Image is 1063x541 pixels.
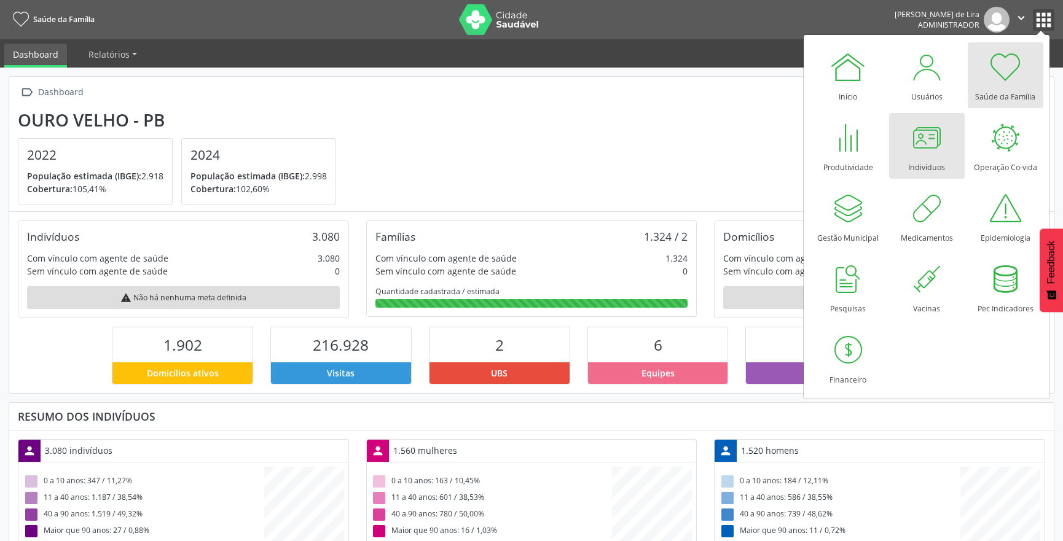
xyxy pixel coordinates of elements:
[968,42,1043,108] a: Saúde da Família
[810,325,886,391] a: Financeiro
[18,84,36,101] i: 
[1014,11,1028,25] i: 
[312,230,340,243] div: 3.080
[27,265,168,278] div: Sem vínculo com agente de saúde
[27,169,163,182] p: 2.918
[895,9,979,20] div: [PERSON_NAME] de Lira
[719,444,732,457] i: person
[375,230,415,243] div: Famílias
[719,523,960,540] div: Maior que 90 anos: 11 / 0,72%
[120,292,131,303] i: warning
[371,473,613,490] div: 0 a 10 anos: 163 / 10,45%
[23,523,264,540] div: Maior que 90 anos: 27 / 0,88%
[23,507,264,523] div: 40 a 90 anos: 1.519 / 49,32%
[719,490,960,507] div: 11 a 40 anos: 586 / 38,55%
[968,184,1043,249] a: Epidemiologia
[889,113,965,179] a: Indivíduos
[27,252,168,265] div: Com vínculo com agente de saúde
[27,230,79,243] div: Indivíduos
[723,265,864,278] div: Sem vínculo com agente de saúde
[23,444,36,457] i: person
[641,367,675,379] span: Equipes
[719,507,960,523] div: 40 a 90 anos: 739 / 48,62%
[889,254,965,320] a: Vacinas
[4,44,67,68] a: Dashboard
[654,335,662,355] span: 6
[190,182,327,195] p: 102,60%
[723,286,1036,309] div: Não há nenhuma meta definida
[27,170,141,182] span: População estimada (IBGE):
[147,367,219,379] span: Domicílios ativos
[18,110,345,130] div: Ouro Velho - PB
[1046,241,1057,284] span: Feedback
[723,230,774,243] div: Domicílios
[371,444,385,457] i: person
[1010,7,1033,33] button: 
[371,490,613,507] div: 11 a 40 anos: 601 / 38,53%
[491,367,508,379] span: UBS
[23,490,264,507] div: 11 a 40 anos: 1.187 / 38,54%
[644,230,688,243] div: 1.324 / 2
[1033,9,1054,31] button: apps
[327,367,355,379] span: Visitas
[683,265,688,278] div: 0
[889,184,965,249] a: Medicamentos
[918,20,979,30] span: Administrador
[371,523,613,540] div: Maior que 90 anos: 16 / 1,03%
[737,440,803,461] div: 1.520 homens
[984,7,1010,33] img: img
[27,182,163,195] p: 105,41%
[41,440,117,461] div: 3.080 indivíduos
[88,49,130,60] span: Relatórios
[389,440,461,461] div: 1.560 mulheres
[968,254,1043,320] a: Pec Indicadores
[9,9,95,29] a: Saúde da Família
[375,286,688,297] div: Quantidade cadastrada / estimada
[375,265,516,278] div: Sem vínculo com agente de saúde
[371,507,613,523] div: 40 a 90 anos: 780 / 50,00%
[190,169,327,182] p: 2.998
[318,252,340,265] div: 3.080
[665,252,688,265] div: 1.324
[163,335,202,355] span: 1.902
[810,254,886,320] a: Pesquisas
[27,183,73,195] span: Cobertura:
[1040,228,1063,312] button: Feedback - Mostrar pesquisa
[889,42,965,108] a: Usuários
[18,84,85,101] a:  Dashboard
[33,14,95,25] span: Saúde da Família
[968,113,1043,179] a: Operação Co-vida
[23,473,264,490] div: 0 a 10 anos: 347 / 11,27%
[313,335,369,355] span: 216.928
[719,473,960,490] div: 0 a 10 anos: 184 / 12,11%
[27,286,340,309] div: Não há nenhuma meta definida
[190,170,305,182] span: População estimada (IBGE):
[18,410,1045,423] div: Resumo dos indivíduos
[495,335,504,355] span: 2
[810,42,886,108] a: Início
[27,147,163,163] h4: 2022
[80,44,146,65] a: Relatórios
[335,265,340,278] div: 0
[36,84,85,101] div: Dashboard
[375,252,517,265] div: Com vínculo com agente de saúde
[190,183,236,195] span: Cobertura:
[723,252,865,265] div: Com vínculo com agente de saúde
[810,184,886,249] a: Gestão Municipal
[810,113,886,179] a: Produtividade
[190,147,327,163] h4: 2024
